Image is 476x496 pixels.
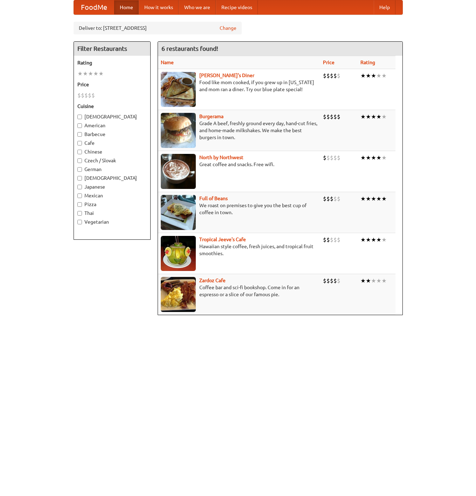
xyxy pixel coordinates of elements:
[161,195,196,230] img: beans.jpg
[330,72,333,80] li: $
[216,0,258,14] a: Recipe videos
[83,70,88,77] li: ★
[161,161,317,168] p: Great coffee and snacks. Free wifi.
[77,131,147,138] label: Barbecue
[77,175,147,182] label: [DEMOGRAPHIC_DATA]
[366,236,371,244] li: ★
[326,72,330,80] li: $
[77,202,82,207] input: Pizza
[381,72,387,80] li: ★
[376,277,381,285] li: ★
[326,236,330,244] li: $
[371,195,376,203] li: ★
[360,277,366,285] li: ★
[77,141,82,145] input: Cafe
[114,0,139,14] a: Home
[77,70,83,77] li: ★
[376,154,381,162] li: ★
[84,91,88,99] li: $
[199,155,243,160] a: North by Northwest
[77,167,82,172] input: German
[77,192,147,199] label: Mexican
[381,277,387,285] li: ★
[366,113,371,121] li: ★
[371,277,376,285] li: ★
[360,72,366,80] li: ★
[179,0,216,14] a: Who we are
[323,113,326,121] li: $
[77,193,82,198] input: Mexican
[77,132,82,137] input: Barbecue
[381,195,387,203] li: ★
[323,236,326,244] li: $
[88,91,91,99] li: $
[161,79,317,93] p: Food like mom cooked, if you grew up in [US_STATE] and mom ran a diner. Try our blue plate special!
[220,25,236,32] a: Change
[360,195,366,203] li: ★
[81,91,84,99] li: $
[77,103,147,110] h5: Cuisine
[161,284,317,298] p: Coffee bar and sci-fi bookshop. Come in for an espresso or a slice of our famous pie.
[77,211,82,216] input: Thai
[333,277,337,285] li: $
[77,183,147,190] label: Japanese
[371,72,376,80] li: ★
[376,236,381,244] li: ★
[374,0,395,14] a: Help
[381,154,387,162] li: ★
[161,72,196,107] img: sallys.jpg
[366,72,371,80] li: ★
[199,196,228,201] a: Full of Beans
[161,45,218,52] ng-pluralize: 6 restaurants found!
[337,195,340,203] li: $
[161,120,317,141] p: Grade A beef, freshly ground every day, hand-cut fries, and home-made milkshakes. We make the bes...
[333,195,337,203] li: $
[326,195,330,203] li: $
[199,114,223,119] a: Burgerama
[77,218,147,225] label: Vegetarian
[330,277,333,285] li: $
[161,243,317,257] p: Hawaiian style coffee, fresh juices, and tropical fruit smoothies.
[161,154,196,189] img: north.jpg
[326,154,330,162] li: $
[161,277,196,312] img: zardoz.jpg
[371,236,376,244] li: ★
[337,154,340,162] li: $
[330,113,333,121] li: $
[91,91,95,99] li: $
[199,73,254,78] b: [PERSON_NAME]'s Diner
[77,59,147,66] h5: Rating
[98,70,104,77] li: ★
[161,236,196,271] img: jeeves.jpg
[333,154,337,162] li: $
[74,0,114,14] a: FoodMe
[330,195,333,203] li: $
[381,113,387,121] li: ★
[381,236,387,244] li: ★
[139,0,179,14] a: How it works
[337,72,340,80] li: $
[88,70,93,77] li: ★
[360,60,375,65] a: Rating
[371,113,376,121] li: ★
[77,176,82,181] input: [DEMOGRAPHIC_DATA]
[360,236,366,244] li: ★
[161,202,317,216] p: We roast on premises to give you the best cup of coffee in town.
[199,278,226,283] a: Zardoz Cafe
[77,140,147,147] label: Cafe
[77,113,147,120] label: [DEMOGRAPHIC_DATA]
[77,115,82,119] input: [DEMOGRAPHIC_DATA]
[199,237,246,242] a: Tropical Jeeve's Cafe
[376,113,381,121] li: ★
[77,210,147,217] label: Thai
[326,277,330,285] li: $
[366,195,371,203] li: ★
[77,123,82,128] input: American
[323,60,334,65] a: Price
[77,158,82,163] input: Czech / Slovak
[77,122,147,129] label: American
[366,277,371,285] li: ★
